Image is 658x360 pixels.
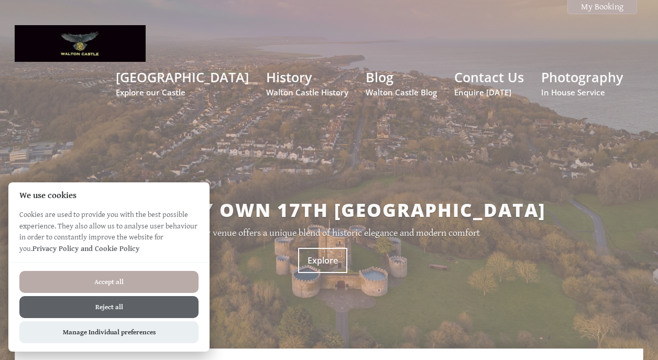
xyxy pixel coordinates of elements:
p: Cookies are used to provide you with the best possible experience. They also allow us to analyse ... [8,209,210,262]
a: BlogWalton Castle Blog [366,68,437,97]
a: HistoryWalton Castle History [266,68,348,97]
small: Explore our Castle [116,87,249,97]
small: Walton Castle Blog [366,87,437,97]
button: Manage Individual preferences [19,321,199,343]
button: Reject all [19,296,199,318]
button: Accept all [19,271,199,293]
p: This luxury venue offers a unique blend of historic elegance and modern comfort [76,227,569,238]
a: Privacy Policy and Cookie Policy [32,244,139,253]
h2: We use cookies [8,191,210,201]
img: Walton Castle [15,25,146,62]
a: PhotographyIn House Service [541,68,623,97]
small: Enquire [DATE] [454,87,524,97]
small: In House Service [541,87,623,97]
a: [GEOGRAPHIC_DATA]Explore our Castle [116,68,249,97]
h2: Your very own 17th [GEOGRAPHIC_DATA] [76,198,569,222]
small: Walton Castle History [266,87,348,97]
a: Contact UsEnquire [DATE] [454,68,524,97]
a: Explore [298,248,347,273]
